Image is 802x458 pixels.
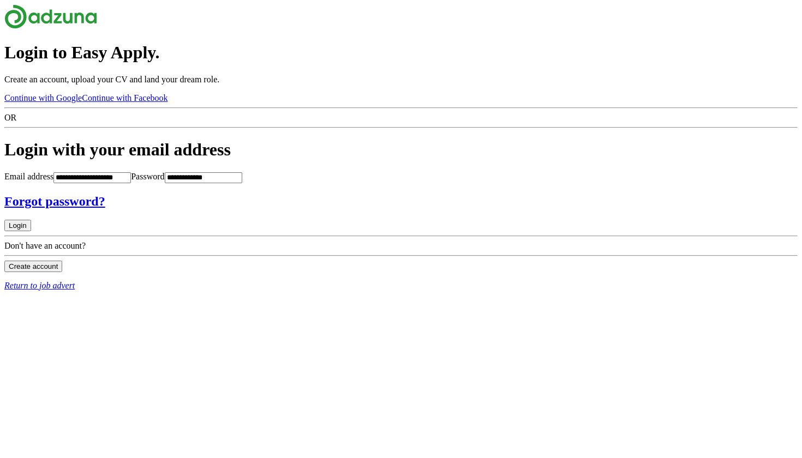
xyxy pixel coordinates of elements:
[4,261,62,270] a: Create account
[4,113,16,122] span: OR
[131,172,164,181] label: Password
[4,172,53,181] label: Email address
[4,261,62,272] button: Create account
[4,93,82,103] a: Continue with Google
[82,93,167,103] a: Continue with Facebook
[4,4,97,29] img: Adzuna logo
[4,194,798,209] a: Forgot password?
[4,220,31,231] button: Login
[4,281,798,291] a: Return to job advert
[4,140,798,160] h1: Login with your email address
[4,241,86,250] span: Don't have an account?
[4,75,798,85] p: Create an account, upload your CV and land your dream role.
[4,43,798,63] h1: Login to Easy Apply.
